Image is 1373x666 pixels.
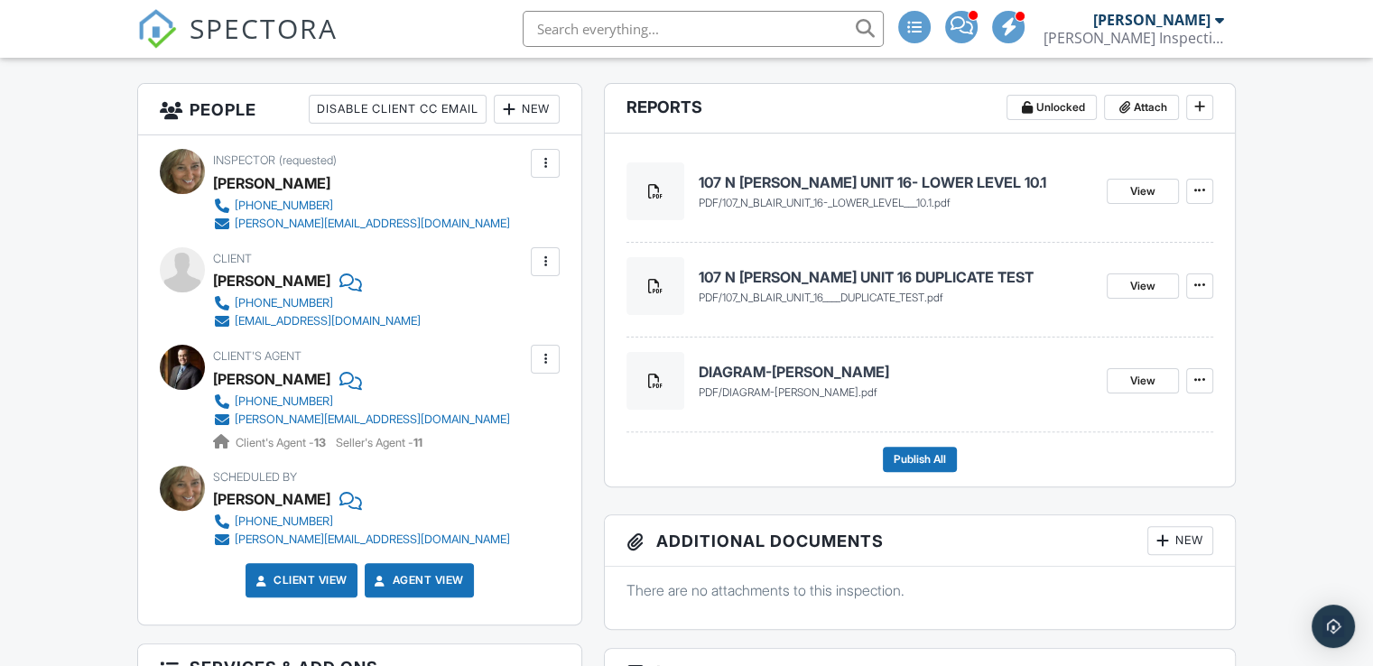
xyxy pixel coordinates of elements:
span: Inspector [213,153,275,167]
div: [PHONE_NUMBER] [235,296,333,310]
a: [PHONE_NUMBER] [213,513,510,531]
span: (requested) [279,153,337,167]
a: Client View [252,571,348,589]
span: Client [213,252,252,265]
div: Open Intercom Messenger [1312,605,1355,648]
h3: People [138,84,581,135]
div: New [1147,526,1213,555]
div: [PERSON_NAME] [213,170,330,197]
a: [PERSON_NAME][EMAIL_ADDRESS][DOMAIN_NAME] [213,531,510,549]
strong: 13 [314,436,326,449]
a: [PHONE_NUMBER] [213,294,421,312]
img: The Best Home Inspection Software - Spectora [137,9,177,49]
span: Client's Agent [213,349,302,363]
span: SPECTORA [190,9,338,47]
a: SPECTORA [137,24,338,62]
a: Agent View [371,571,464,589]
a: [EMAIL_ADDRESS][DOMAIN_NAME] [213,312,421,330]
a: [PERSON_NAME][EMAIL_ADDRESS][DOMAIN_NAME] [213,411,510,429]
div: SEGO Inspections Inc. [1044,29,1224,47]
span: Scheduled By [213,470,297,484]
a: [PERSON_NAME] [213,365,330,393]
div: [PHONE_NUMBER] [235,199,333,213]
div: [PERSON_NAME] [213,267,330,294]
p: There are no attachments to this inspection. [626,580,1213,600]
div: [PERSON_NAME][EMAIL_ADDRESS][DOMAIN_NAME] [235,217,510,231]
div: [PHONE_NUMBER] [235,514,333,529]
div: [PERSON_NAME][EMAIL_ADDRESS][DOMAIN_NAME] [235,532,510,547]
div: [PERSON_NAME][EMAIL_ADDRESS][DOMAIN_NAME] [235,412,510,427]
a: [PERSON_NAME][EMAIL_ADDRESS][DOMAIN_NAME] [213,215,510,233]
div: Disable Client CC Email [309,95,487,124]
h3: Additional Documents [605,515,1235,567]
span: Seller's Agent - [336,436,422,449]
div: [PERSON_NAME] [213,486,330,513]
div: [PHONE_NUMBER] [235,394,333,409]
a: [PHONE_NUMBER] [213,197,510,215]
a: [PHONE_NUMBER] [213,393,510,411]
div: [EMAIL_ADDRESS][DOMAIN_NAME] [235,314,421,328]
div: New [494,95,560,124]
input: Search everything... [523,11,884,47]
span: Client's Agent - [236,436,329,449]
div: [PERSON_NAME] [1093,11,1211,29]
strong: 11 [413,436,422,449]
